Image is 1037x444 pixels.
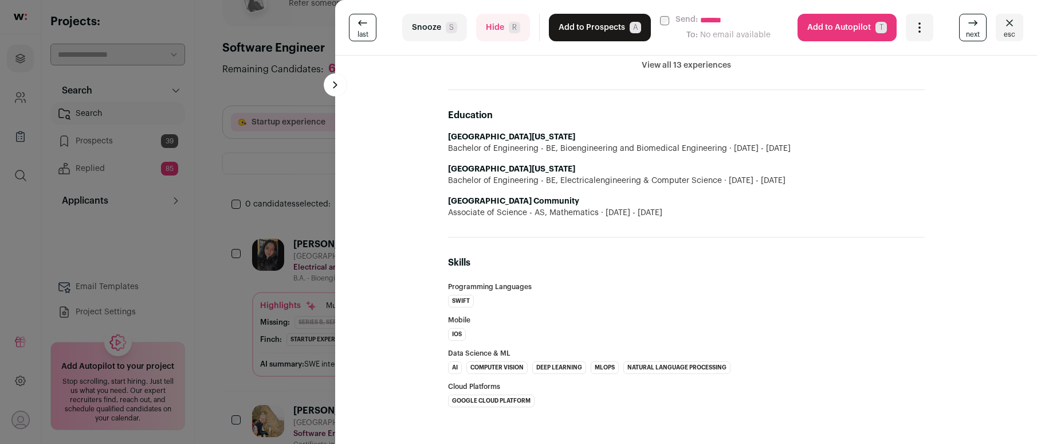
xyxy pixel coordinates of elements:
button: HideR [476,14,530,41]
button: Add to AutopilotT [798,14,897,41]
strong: [GEOGRAPHIC_DATA] Community [448,197,579,205]
div: Associate of Science - AS, Mathematics [448,207,925,219]
h3: Data Science & ML [448,350,925,357]
strong: [GEOGRAPHIC_DATA][US_STATE] [448,165,575,173]
button: Add to ProspectsA [549,14,651,41]
h3: Cloud Platforms [448,383,925,390]
h3: Programming Languages [448,283,925,290]
li: Natural Language Processing [623,361,730,374]
li: Computer Vision [466,361,528,374]
strong: [GEOGRAPHIC_DATA][US_STATE] [448,133,575,141]
span: [DATE] - [DATE] [599,207,662,219]
li: Swift [448,295,474,307]
a: next [959,14,987,41]
h2: Skills [448,256,925,270]
li: AI [448,361,462,374]
span: S [446,22,457,33]
span: [DATE] - [DATE] [727,143,791,154]
button: SnoozeS [402,14,467,41]
span: last [358,30,368,39]
span: A [630,22,641,33]
h2: Education [448,108,925,122]
li: MLOps [591,361,619,374]
li: Deep Learning [532,361,586,374]
button: Close [996,14,1023,41]
span: T [875,22,887,33]
li: Google Cloud Platform [448,395,535,407]
div: Bachelor of Engineering - BE, Electricalengineering & Computer Science [448,175,925,186]
h3: Mobile [448,317,925,324]
button: View all 13 experiences [642,60,731,71]
span: next [966,30,980,39]
span: No email available [700,29,792,41]
div: Bachelor of Engineering - BE, Bioengineering and Biomedical Engineering [448,143,925,154]
li: iOS [448,328,466,341]
span: [DATE] - [DATE] [722,175,785,186]
div: To: [686,29,698,41]
label: Send: [675,14,698,27]
span: R [509,22,520,33]
span: esc [1004,30,1015,39]
button: Open dropdown [906,14,933,41]
a: last [349,14,376,41]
